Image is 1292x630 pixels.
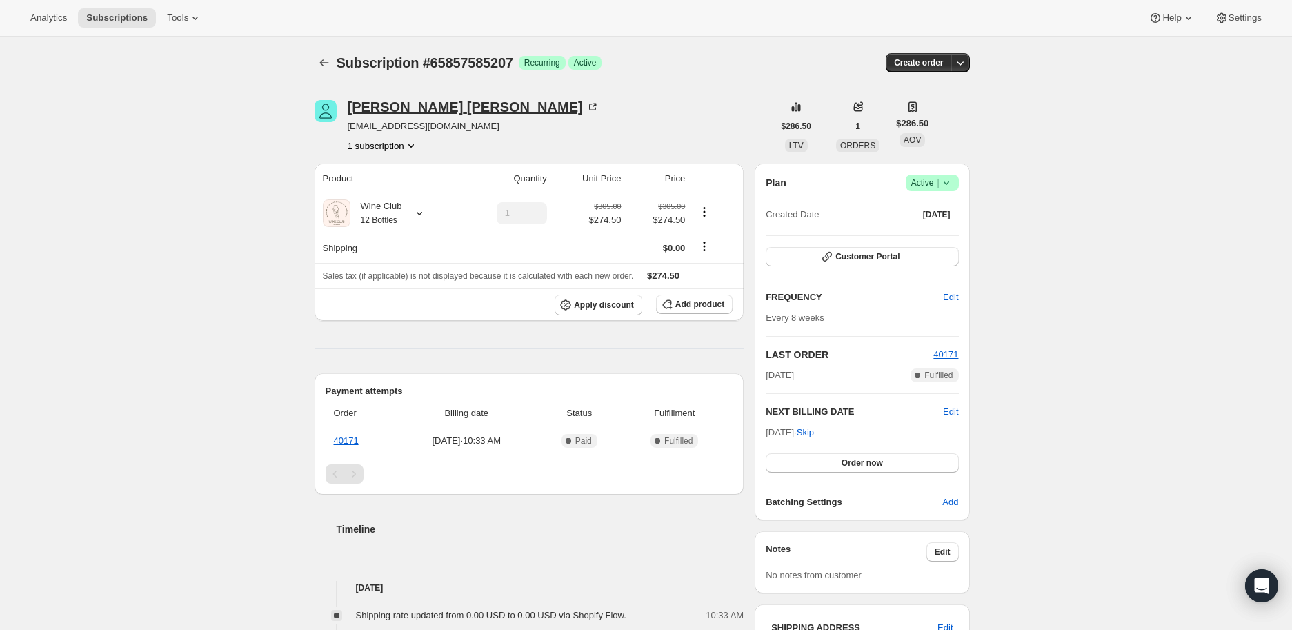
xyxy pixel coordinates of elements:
h2: Timeline [337,522,744,536]
span: Add [942,495,958,509]
th: Product [315,164,459,194]
span: [DATE] · [766,427,814,437]
span: Order now [842,457,883,469]
span: Add product [675,299,724,310]
h2: FREQUENCY [766,291,943,304]
button: Analytics [22,8,75,28]
button: Edit [926,542,959,562]
th: Shipping [315,233,459,263]
span: Billing date [399,406,534,420]
span: Sales tax (if applicable) is not displayed because it is calculated with each new order. [323,271,634,281]
span: $274.50 [647,270,679,281]
button: Product actions [348,139,418,152]
span: Active [911,176,953,190]
span: Paid [575,435,592,446]
button: Tools [159,8,210,28]
span: $0.00 [663,243,686,253]
span: $274.50 [588,213,621,227]
small: 12 Bottles [361,215,397,225]
th: Quantity [459,164,551,194]
span: Apply discount [574,299,634,311]
span: ORDERS [840,141,875,150]
h2: Plan [766,176,786,190]
span: Every 8 weeks [766,313,824,323]
span: $286.50 [896,117,928,130]
h2: NEXT BILLING DATE [766,405,943,419]
button: 1 [847,117,868,136]
span: $274.50 [629,213,685,227]
span: LTV [789,141,804,150]
span: AOV [904,135,921,145]
span: Customer Portal [835,251,900,262]
span: Help [1162,12,1181,23]
span: Christina Sweeney [315,100,337,122]
h6: Batching Settings [766,495,942,509]
button: Add product [656,295,733,314]
th: Order [326,398,395,429]
span: Settings [1229,12,1262,23]
button: Settings [1206,8,1270,28]
span: Fulfillment [624,406,724,420]
div: [PERSON_NAME] [PERSON_NAME] [348,100,599,114]
span: | [937,177,939,188]
th: Price [625,164,689,194]
span: Shipping rate updated from 0.00 USD to 0.00 USD via Shopify Flow. [356,610,626,620]
span: Tools [167,12,188,23]
div: Wine Club [350,199,402,227]
span: Edit [935,547,951,558]
button: Edit [943,405,958,419]
span: [EMAIL_ADDRESS][DOMAIN_NAME] [348,119,599,133]
span: [DATE] · 10:33 AM [399,434,534,448]
h4: [DATE] [315,581,744,595]
a: 40171 [334,435,359,446]
span: No notes from customer [766,570,862,580]
span: Subscription #65857585207 [337,55,513,70]
span: 1 [855,121,860,132]
span: [DATE] [923,209,951,220]
button: 40171 [933,348,958,362]
button: Shipping actions [693,239,715,254]
button: $286.50 [773,117,819,136]
a: 40171 [933,349,958,360]
img: product img [323,199,350,227]
button: Order now [766,453,958,473]
span: Fulfilled [924,370,953,381]
small: $305.00 [658,202,685,210]
span: Create order [894,57,943,68]
small: $305.00 [594,202,621,210]
span: $286.50 [782,121,811,132]
th: Unit Price [551,164,626,194]
button: [DATE] [915,205,959,224]
span: Edit [943,291,958,304]
button: Product actions [693,204,715,219]
button: Create order [886,53,951,72]
span: Analytics [30,12,67,23]
span: [DATE] [766,368,794,382]
button: Edit [935,286,966,308]
span: Fulfilled [664,435,693,446]
button: Subscriptions [315,53,334,72]
button: Subscriptions [78,8,156,28]
span: Subscriptions [86,12,148,23]
h2: LAST ORDER [766,348,933,362]
span: Recurring [524,57,560,68]
span: Created Date [766,208,819,222]
h2: Payment attempts [326,384,733,398]
span: Skip [797,426,814,440]
button: Skip [788,422,822,444]
span: Status [542,406,616,420]
span: Active [574,57,597,68]
nav: Pagination [326,464,733,484]
button: Customer Portal [766,247,958,266]
span: 10:33 AM [706,609,744,622]
button: Help [1140,8,1203,28]
h3: Notes [766,542,926,562]
button: Add [934,491,966,513]
div: Open Intercom Messenger [1245,569,1278,602]
button: Apply discount [555,295,642,315]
